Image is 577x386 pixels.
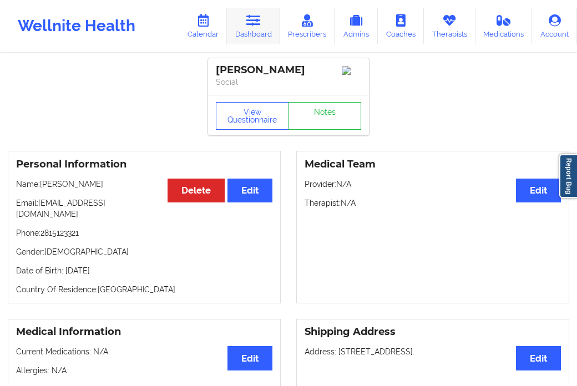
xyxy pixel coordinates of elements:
[305,158,561,171] h3: Medical Team
[475,8,533,44] a: Medications
[16,158,272,171] h3: Personal Information
[280,8,335,44] a: Prescribers
[16,179,272,190] p: Name: [PERSON_NAME]
[168,179,225,202] button: Delete
[216,77,361,88] p: Social
[288,102,362,130] a: Notes
[216,102,289,130] button: View Questionnaire
[305,179,561,190] p: Provider: N/A
[16,246,272,257] p: Gender: [DEMOGRAPHIC_DATA]
[227,8,280,44] a: Dashboard
[378,8,424,44] a: Coaches
[424,8,475,44] a: Therapists
[516,346,561,370] button: Edit
[342,66,361,75] img: Image%2Fplaceholer-image.png
[16,346,272,357] p: Current Medications: N/A
[16,365,272,376] p: Allergies: N/A
[227,346,272,370] button: Edit
[16,326,272,338] h3: Medical Information
[305,346,561,357] p: Address: [STREET_ADDRESS].
[16,197,272,220] p: Email: [EMAIL_ADDRESS][DOMAIN_NAME]
[216,64,361,77] div: [PERSON_NAME]
[532,8,577,44] a: Account
[16,265,272,276] p: Date of Birth: [DATE]
[16,227,272,238] p: Phone: 2815123321
[179,8,227,44] a: Calendar
[516,179,561,202] button: Edit
[227,179,272,202] button: Edit
[559,154,577,198] a: Report Bug
[305,197,561,209] p: Therapist: N/A
[305,326,561,338] h3: Shipping Address
[335,8,378,44] a: Admins
[16,284,272,295] p: Country Of Residence: [GEOGRAPHIC_DATA]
